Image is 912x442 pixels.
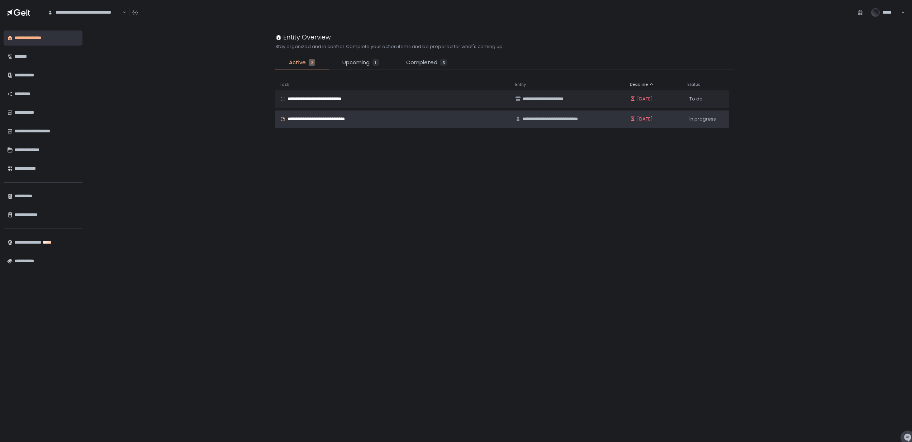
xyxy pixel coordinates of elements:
[275,43,504,50] h2: Stay organized and in control. Complete your action items and be prepared for what's coming up.
[637,96,653,102] span: [DATE]
[342,58,370,67] span: Upcoming
[687,82,700,87] span: Status
[689,116,716,122] span: In progress
[440,59,447,66] div: 5
[43,5,126,20] div: Search for option
[275,32,331,42] div: Entity Overview
[689,96,703,102] span: To do
[637,116,653,122] span: [DATE]
[289,58,306,67] span: Active
[406,58,437,67] span: Completed
[372,59,379,66] div: 1
[280,82,289,87] span: Task
[309,59,315,66] div: 2
[630,82,648,87] span: Deadline
[515,82,526,87] span: Entity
